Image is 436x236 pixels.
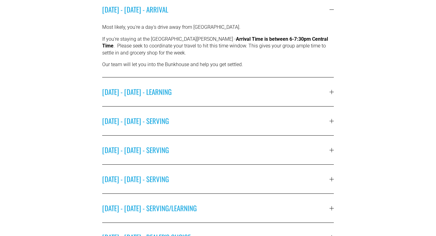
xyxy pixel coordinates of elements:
span: [DATE] - [DATE] - SERVING [102,174,329,184]
div: [DATE] - [DATE] - ARRIVAL [102,24,334,77]
button: [DATE] - [DATE] - LEARNING [102,77,334,106]
span: [DATE] - [DATE] - SERVING/LEARNING [102,203,329,213]
span: [DATE] - [DATE] - SERVING [102,145,329,155]
span: [DATE] - [DATE] - ARRIVAL [102,4,329,15]
button: [DATE] - [DATE] - SERVING [102,136,334,164]
button: [DATE] - [DATE] - SERVING [102,165,334,193]
p: If you’re staying at the [GEOGRAPHIC_DATA][PERSON_NAME] - . Please seek to coordinate your travel... [102,36,334,56]
span: [DATE] - [DATE] - SERVING [102,116,329,126]
button: [DATE] - [DATE] - SERVING [102,107,334,135]
p: Most likely, you're a day's drive away from [GEOGRAPHIC_DATA]. [102,24,334,31]
p: Our team will let you into the Bunkhouse and help you get settled. [102,61,334,68]
span: [DATE] - [DATE] - LEARNING [102,87,329,97]
button: [DATE] - [DATE] - SERVING/LEARNING [102,194,334,223]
